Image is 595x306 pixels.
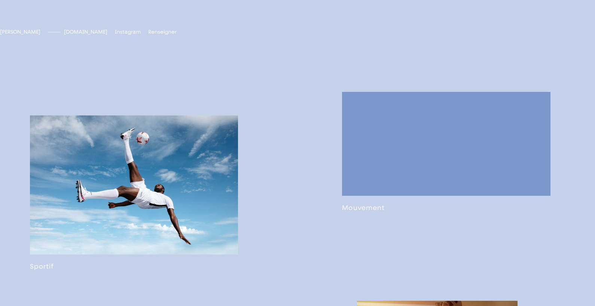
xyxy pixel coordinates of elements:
a: Renseigner [148,29,177,35]
a: [DOMAIN_NAME] [64,29,107,35]
a: Instagram [115,29,141,35]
